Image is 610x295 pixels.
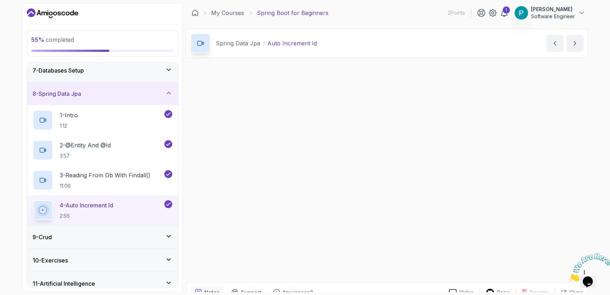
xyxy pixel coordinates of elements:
[33,66,84,75] h3: 7 - Databases Setup
[60,122,78,129] p: 1:12
[60,152,111,159] p: 3:57
[33,233,52,241] h3: 9 - Crud
[60,171,151,180] p: 3 - Reading From Db With Findall()
[531,13,575,20] p: Software Engineer
[31,36,74,43] span: completed
[33,200,172,220] button: 4-Auto Increment Id2:56
[33,89,81,98] h3: 8 - Spring Data Jpa
[60,201,114,210] p: 4 - Auto Increment Id
[500,9,509,17] a: 1
[33,170,172,190] button: 3-Reading From Db With Findall()11:06
[33,279,95,288] h3: 11 - Artificial Intelligence
[566,35,584,52] button: next content
[27,272,178,295] button: 11-Artificial Intelligence
[60,111,78,119] p: 1 - Intro
[60,141,111,149] p: 2 - @Entity And @Id
[27,59,178,82] button: 7-Databases Setup
[27,226,178,249] button: 9-Crud
[3,3,47,31] img: Chat attention grabber
[448,9,465,16] p: 2 Points
[60,182,151,190] p: 11:06
[514,6,585,20] button: user profile image[PERSON_NAME]Software Engineer
[546,35,564,52] button: previous content
[503,6,510,14] div: 1
[257,9,329,17] p: Spring Boot for Beginners
[60,212,114,220] p: 2:56
[27,8,78,19] a: Dashboard
[268,39,317,48] p: Auto Increment Id
[515,6,528,20] img: user profile image
[3,3,6,9] span: 1
[27,249,178,272] button: 10-Exercises
[531,6,575,13] p: [PERSON_NAME]
[33,110,172,130] button: 1-Intro1:12
[212,9,244,17] a: My Courses
[192,9,199,16] a: Dashboard
[216,39,261,48] p: Spring Data Jpa
[31,36,45,43] span: 55 %
[33,256,68,265] h3: 10 - Exercises
[566,250,610,284] iframe: chat widget
[33,140,172,160] button: 2-@Entity And @Id3:57
[27,82,178,105] button: 8-Spring Data Jpa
